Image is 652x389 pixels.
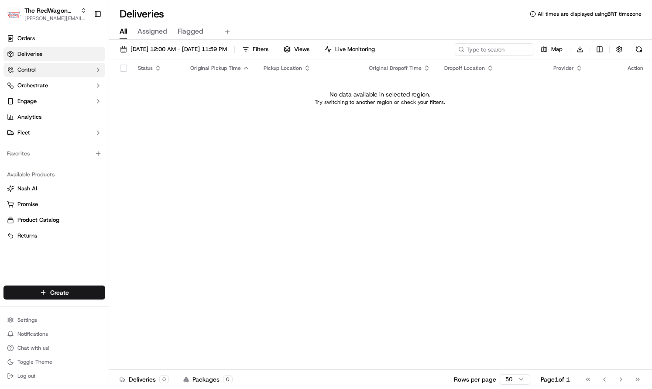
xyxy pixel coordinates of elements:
[3,63,105,77] button: Control
[444,65,485,72] span: Dropoff Location
[9,151,23,165] img: Lucas Ferreira
[3,182,105,196] button: Nash AI
[17,185,37,193] span: Nash AI
[3,94,105,108] button: Engage
[628,65,643,72] div: Action
[159,375,169,383] div: 0
[551,45,563,53] span: Map
[253,45,268,53] span: Filters
[116,43,231,55] button: [DATE] 12:00 AM - [DATE] 11:59 PM
[7,7,21,21] img: The RedWagon Delivers
[77,159,95,166] span: [DATE]
[9,83,24,99] img: 1736555255976-a54dd68f-1ca7-489b-9aae-adbdc363a1c4
[39,92,120,99] div: We're available if you need us!
[17,200,38,208] span: Promise
[24,15,87,22] button: [PERSON_NAME][EMAIL_ADDRESS][DOMAIN_NAME]
[541,375,570,384] div: Page 1 of 1
[17,97,37,105] span: Engage
[3,314,105,326] button: Settings
[27,159,71,166] span: [PERSON_NAME]
[5,192,70,207] a: 📗Knowledge Base
[7,232,102,240] a: Returns
[3,197,105,211] button: Promise
[18,83,34,99] img: 4988371391238_9404d814bf3eb2409008_72.png
[9,127,23,141] img: Mariam Aslam
[280,43,313,55] button: Views
[74,196,81,203] div: 💻
[3,229,105,243] button: Returns
[3,147,105,161] div: Favorites
[538,10,642,17] span: All times are displayed using BRT timezone
[264,65,302,72] span: Pickup Location
[9,114,58,120] div: Past conversations
[17,330,48,337] span: Notifications
[135,112,159,122] button: See all
[39,83,143,92] div: Start new chat
[369,65,422,72] span: Original Dropoff Time
[77,135,95,142] span: [DATE]
[87,217,106,223] span: Pylon
[17,66,36,74] span: Control
[17,136,24,143] img: 1736555255976-a54dd68f-1ca7-489b-9aae-adbdc363a1c4
[17,358,52,365] span: Toggle Theme
[72,159,75,166] span: •
[130,45,227,53] span: [DATE] 12:00 AM - [DATE] 11:59 PM
[120,26,127,37] span: All
[70,192,144,207] a: 💻API Documentation
[62,216,106,223] a: Powered byPylon
[3,328,105,340] button: Notifications
[27,135,71,142] span: [PERSON_NAME]
[3,370,105,382] button: Log out
[7,216,102,224] a: Product Catalog
[537,43,566,55] button: Map
[3,356,105,368] button: Toggle Theme
[238,43,272,55] button: Filters
[294,45,309,53] span: Views
[17,344,49,351] span: Chat with us!
[3,3,90,24] button: The RedWagon DeliversThe RedWagon Delivers[PERSON_NAME][EMAIL_ADDRESS][DOMAIN_NAME]
[50,288,69,297] span: Create
[3,79,105,93] button: Orchestrate
[335,45,375,53] span: Live Monitoring
[7,200,102,208] a: Promise
[148,86,159,96] button: Start new chat
[315,99,445,106] p: Try switching to another region or check your filters.
[17,34,35,42] span: Orders
[17,82,48,90] span: Orchestrate
[3,47,105,61] a: Deliveries
[23,56,157,65] input: Got a question? Start typing here...
[329,90,430,99] p: No data available in selected region.
[82,195,140,204] span: API Documentation
[17,372,35,379] span: Log out
[17,129,30,137] span: Fleet
[120,375,169,384] div: Deliveries
[9,196,16,203] div: 📗
[72,135,75,142] span: •
[454,375,496,384] p: Rows per page
[9,9,26,26] img: Nash
[3,168,105,182] div: Available Products
[321,43,379,55] button: Live Monitoring
[553,65,574,72] span: Provider
[3,110,105,124] a: Analytics
[455,43,533,55] input: Type to search
[633,43,645,55] button: Refresh
[3,126,105,140] button: Fleet
[9,35,159,49] p: Welcome 👋
[3,213,105,227] button: Product Catalog
[17,50,42,58] span: Deliveries
[17,216,59,224] span: Product Catalog
[3,286,105,299] button: Create
[183,375,233,384] div: Packages
[138,65,153,72] span: Status
[17,232,37,240] span: Returns
[17,317,37,324] span: Settings
[3,31,105,45] a: Orders
[7,185,102,193] a: Nash AI
[190,65,241,72] span: Original Pickup Time
[120,7,164,21] h1: Deliveries
[17,113,41,121] span: Analytics
[178,26,203,37] span: Flagged
[3,342,105,354] button: Chat with us!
